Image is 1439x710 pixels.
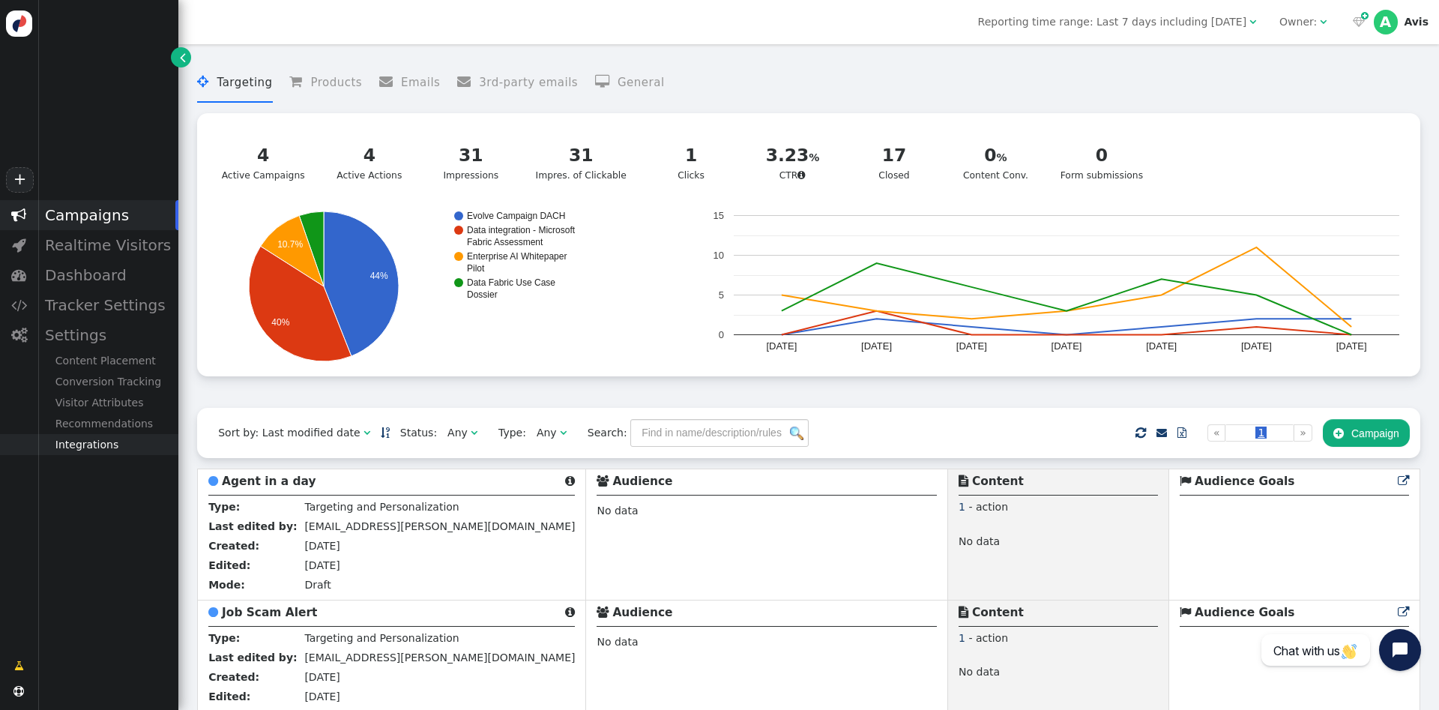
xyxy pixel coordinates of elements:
a: 4Active Campaigns [212,133,314,192]
b: Audience Goals [1195,606,1295,619]
b: Agent in a day [222,475,316,488]
span: No data [597,505,638,517]
span:  [959,607,968,618]
span: Status: [390,425,437,441]
a: 31Impressions [425,133,517,192]
div: Conversion Tracking [37,371,178,392]
div: Recommendations [37,413,178,434]
span:  [208,607,218,618]
span: 1 [1255,427,1267,439]
span: [EMAIL_ADDRESS][PERSON_NAME][DOMAIN_NAME] [304,520,575,532]
a:  [381,427,390,439]
b: Created: [208,671,259,683]
span:  [180,49,186,65]
div: Tracker Settings [37,290,178,320]
span:  [1135,424,1146,442]
div: Settings [37,320,178,350]
span:  [1398,607,1409,618]
span:  [379,75,401,88]
li: Emails [379,63,441,103]
span: Targeting and Personalization [304,632,459,644]
text: 44% [370,271,388,281]
a: 31Impres. of Clickable [526,133,636,192]
span:  [565,475,575,487]
span:  [565,607,575,618]
div: Campaigns [37,200,178,230]
text: [DATE] [766,340,797,352]
a: 0Content Conv. [950,133,1042,192]
span: 1 [959,632,965,644]
text: [DATE] [1051,340,1081,352]
div: Any [537,425,557,441]
span: [EMAIL_ADDRESS][PERSON_NAME][DOMAIN_NAME] [304,652,575,664]
li: General [595,63,665,103]
span: - action [968,632,1008,644]
span:  [1361,10,1369,22]
a:   [1350,14,1368,30]
div: Content Conv. [959,142,1033,183]
text: [DATE] [1336,340,1366,352]
text: 10.7% [277,239,303,250]
span: Reporting time range: Last 7 days including [DATE] [978,16,1246,28]
text: Data Fabric Use Case [467,277,555,288]
div: Active Actions [333,142,407,183]
div: 1 [654,142,728,169]
span:  [595,75,618,88]
text: Pilot [467,263,485,274]
button: Campaign [1323,419,1410,446]
span: [DATE] [304,540,340,552]
text: Dossier [467,289,498,300]
a: + [6,167,33,193]
div: Realtime Visitors [37,230,178,260]
span:  [1180,475,1191,487]
text: 40% [271,317,289,328]
div: Active Campaigns [222,142,305,183]
div: Any [447,425,468,441]
span:  [1353,16,1365,27]
text: [DATE] [1241,340,1272,352]
span:  [1177,427,1186,438]
div: Dashboard [37,260,178,290]
b: Job Scam Alert [222,606,317,619]
text: 10 [713,250,723,261]
a: « [1207,424,1226,442]
span: Targeting and Personalization [304,501,459,513]
span: Sorted in descending order [381,427,390,438]
li: 3rd-party emails [457,63,578,103]
span: No data [597,636,638,648]
span: - action [968,501,1008,513]
span:  [12,238,26,253]
span: No data [959,666,1000,682]
a: 17Closed [848,133,940,192]
div: CTR [755,142,830,183]
span: Search: [577,427,627,439]
div: 0 [959,142,1033,169]
span: No data [959,535,1000,551]
svg: A chart. [689,211,1399,361]
span: 1 [959,501,965,513]
span:  [597,607,609,618]
span:  [797,170,806,180]
text: Data integration - Microsoft [467,225,576,235]
a: » [1294,424,1312,442]
div: Content Placement [37,350,178,371]
b: Content [972,475,1024,488]
img: icon_search.png [790,427,803,440]
b: Created: [208,540,259,552]
div: 0 [1061,142,1143,169]
div: Integrations [37,434,178,455]
a: 3.23CTR [746,133,839,192]
a:  [1156,427,1167,439]
b: Audience [612,475,672,488]
div: 4 [222,142,305,169]
text: 15 [713,210,723,221]
a: 1Clicks [645,133,737,192]
div: Visitor Attributes [37,392,178,413]
text: 0 [718,329,723,340]
span:  [11,328,27,343]
div: Clicks [654,142,728,183]
div: Sort by: Last modified date [218,425,360,441]
div: A [1374,10,1398,34]
a:  [1398,475,1409,488]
